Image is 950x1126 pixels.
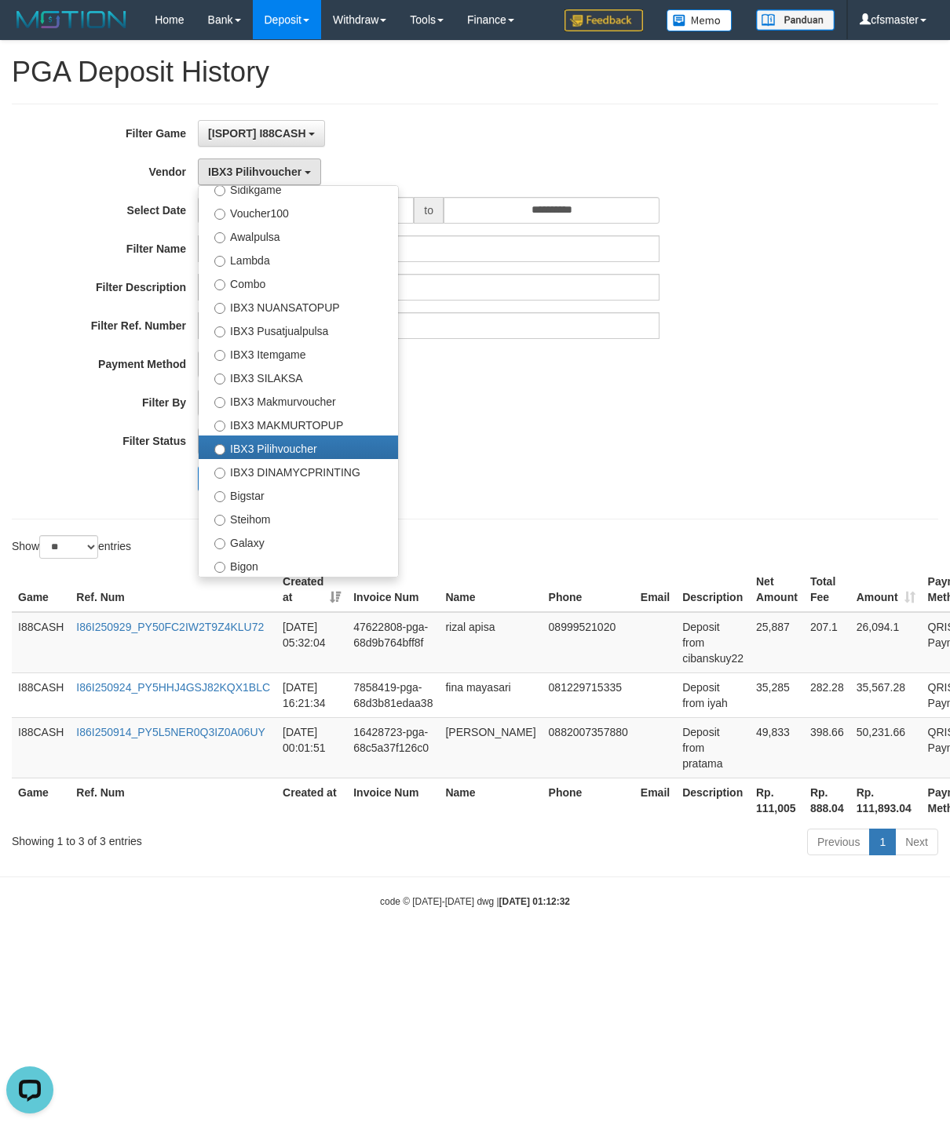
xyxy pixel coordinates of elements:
label: IBX3 Pusatjualpulsa [199,318,398,341]
label: Awalpulsa [199,224,398,247]
th: Rp. 111,005 [750,778,804,822]
img: panduan.png [756,9,835,31]
a: Previous [807,829,870,855]
label: Bigstar [199,483,398,506]
input: Lambda [214,256,225,267]
th: Created at: activate to sort column ascending [276,567,347,612]
input: Voucher100 [214,209,225,220]
td: I88CASH [12,672,70,717]
td: [DATE] 05:32:04 [276,612,347,673]
td: Deposit from pratama [676,717,750,778]
th: Name [439,778,542,822]
td: 49,833 [750,717,804,778]
label: Sidikgame [199,177,398,200]
input: Bigstar [214,491,225,502]
span: [ISPORT] I88CASH [208,127,305,140]
th: Game [12,778,70,822]
label: Galaxy [199,530,398,553]
label: Voucher100 [199,200,398,224]
td: 35,285 [750,672,804,717]
th: Total Fee [804,567,850,612]
td: 207.1 [804,612,850,673]
label: IBX3 MAKMURTOPUP [199,412,398,435]
td: Deposit from iyah [676,672,750,717]
a: I86I250914_PY5L5NER0Q3IZ0A06UY [76,726,265,738]
a: Next [895,829,938,855]
th: Game [12,567,70,612]
label: Show entries [12,535,131,559]
th: Email [634,567,676,612]
th: Email [634,778,676,822]
a: I86I250929_PY50FC2IW2T9Z4KLU72 [76,621,264,633]
input: IBX3 SILAKSA [214,374,225,384]
label: IBX3 DINAMYCPRINTING [199,459,398,483]
td: Deposit from cibanskuy22 [676,612,750,673]
td: 0882007357880 [543,717,634,778]
input: IBX3 Itemgame [214,350,225,361]
input: Galaxy [214,538,225,549]
td: 282.28 [804,672,850,717]
input: IBX3 NUANSATOPUP [214,303,225,314]
img: Button%20Memo.svg [667,9,733,31]
input: Combo [214,279,225,290]
th: Description [676,778,750,822]
label: IBX3 Itemgame [199,341,398,365]
td: [DATE] 00:01:51 [276,717,347,778]
td: 50,231.66 [850,717,922,778]
th: Rp. 888.04 [804,778,850,822]
input: IBX3 Makmurvoucher [214,397,225,408]
td: rizal apisa [439,612,542,673]
label: IBX3 SILAKSA [199,365,398,388]
th: Name [439,567,542,612]
input: Bigon [214,562,225,573]
a: I86I250924_PY5HHJ4GSJ82KQX1BLC [76,681,270,694]
label: Steihom [199,506,398,530]
th: Invoice Num [347,778,439,822]
img: MOTION_logo.png [12,8,131,31]
td: I88CASH [12,717,70,778]
input: IBX3 DINAMYCPRINTING [214,468,225,479]
input: IBX3 MAKMURTOPUP [214,421,225,432]
td: 16428723-pga-68c5a37f126c0 [347,717,439,778]
th: Net Amount [750,567,804,612]
td: 08999521020 [543,612,634,673]
th: Ref. Num [70,567,276,612]
th: Description [676,567,750,612]
input: Sidikgame [214,185,225,196]
td: fina mayasari [439,672,542,717]
select: Showentries [39,535,98,559]
th: Amount: activate to sort column ascending [850,567,922,612]
input: IBX3 Pilihvoucher [214,444,225,455]
td: I88CASH [12,612,70,673]
span: to [414,197,444,224]
th: Phone [543,567,634,612]
label: IBX3 Makmurvoucher [199,388,398,412]
label: Combo [199,271,398,294]
td: 25,887 [750,612,804,673]
td: [DATE] 16:21:34 [276,672,347,717]
th: Ref. Num [70,778,276,822]
label: IBX3 Pilihvoucher [199,435,398,459]
td: 7858419-pga-68d3b81edaa38 [347,672,439,717]
th: Created at [276,778,347,822]
h1: PGA Deposit History [12,56,938,88]
button: IBX3 Pilihvoucher [198,159,321,185]
td: 398.66 [804,717,850,778]
td: [PERSON_NAME] [439,717,542,778]
th: Invoice Num [347,567,439,612]
small: code © [DATE]-[DATE] dwg | [380,896,570,907]
td: 35,567.28 [850,672,922,717]
input: Steihom [214,515,225,526]
td: 26,094.1 [850,612,922,673]
td: 081229715335 [543,672,634,717]
label: Lambda [199,247,398,271]
span: IBX3 Pilihvoucher [208,166,301,178]
strong: [DATE] 01:12:32 [499,896,570,907]
td: 47622808-pga-68d9b764bff8f [347,612,439,673]
th: Rp. 111,893.04 [850,778,922,822]
input: IBX3 Pusatjualpulsa [214,326,225,337]
th: Phone [543,778,634,822]
label: IBX3 NUANSATOPUP [199,294,398,318]
label: Bigon [199,553,398,577]
div: Showing 1 to 3 of 3 entries [12,827,384,849]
